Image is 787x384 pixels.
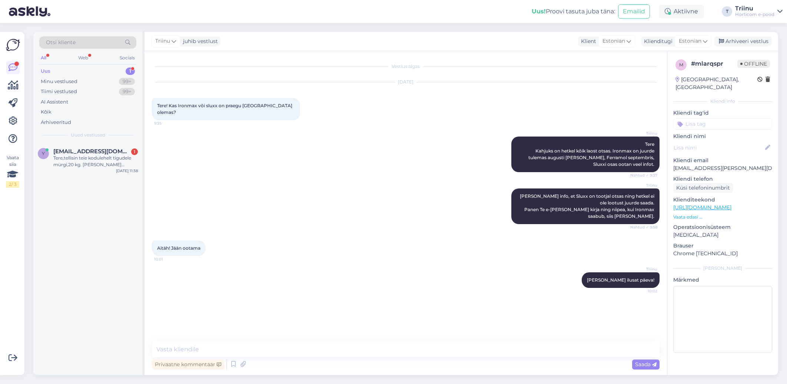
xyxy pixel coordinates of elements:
[126,68,135,75] div: 1
[673,214,772,220] p: Vaata edasi ...
[41,119,71,126] div: Arhiveeritud
[118,53,136,63] div: Socials
[635,361,657,368] span: Saada
[41,108,52,116] div: Kõik
[53,148,130,155] span: ylle.kruusement@gmail.com
[673,175,772,183] p: Kliendi telefon
[673,204,731,211] a: [URL][DOMAIN_NAME]
[691,59,737,68] div: # mlarqspr
[71,132,105,138] span: Uued vestlused
[630,288,657,294] span: 10:02
[587,277,654,283] span: [PERSON_NAME] ilusat päeva!
[42,151,45,156] span: y
[41,78,77,85] div: Minu vestlused
[532,7,615,16] div: Proovi tasuta juba täna:
[39,53,48,63] div: All
[735,6,783,17] a: TriinuHorticom e-pood
[41,98,68,106] div: AI Assistent
[630,266,657,272] span: Triinu
[618,4,650,19] button: Emailid
[53,155,138,168] div: Tere,tellisin teie kodulehelt tigudele mürgi,20 kg. [PERSON_NAME] ära,aga millal saabub [PERSON_N...
[154,121,182,126] span: 9:35
[674,144,764,152] input: Lisa nimi
[532,8,546,15] b: Uus!
[6,154,19,188] div: Vaata siia
[673,109,772,117] p: Kliendi tag'id
[180,37,218,45] div: juhib vestlust
[152,63,660,70] div: Vestlus algas
[714,36,771,46] div: Arhiveeri vestlus
[6,181,19,188] div: 2 / 3
[6,38,20,52] img: Askly Logo
[578,37,596,45] div: Klient
[673,183,733,193] div: Küsi telefoninumbrit
[722,6,732,17] div: T
[673,196,772,204] p: Klienditeekond
[673,118,772,129] input: Lisa tag
[675,76,757,91] div: [GEOGRAPHIC_DATA], [GEOGRAPHIC_DATA]
[155,37,170,45] span: Triinu
[641,37,673,45] div: Klienditugi
[119,78,135,85] div: 99+
[737,60,770,68] span: Offline
[630,131,657,136] span: Triinu
[673,164,772,172] p: [EMAIL_ADDRESS][PERSON_NAME][DOMAIN_NAME]
[154,256,182,262] span: 10:01
[673,250,772,257] p: Chrome [TECHNICAL_ID]
[157,103,293,115] span: Tere! Kas Ironmax või sluxx on praegu [GEOGRAPHIC_DATA] olemas?
[673,98,772,105] div: Kliendi info
[735,12,774,17] div: Horticom e-pood
[152,79,660,85] div: [DATE]
[41,68,50,75] div: Uus
[630,183,657,188] span: Triinu
[152,360,224,370] div: Privaatne kommentaar
[673,132,772,140] p: Kliendi nimi
[673,276,772,284] p: Märkmed
[659,5,704,18] div: Aktiivne
[673,242,772,250] p: Brauser
[679,37,701,45] span: Estonian
[41,88,77,95] div: Tiimi vestlused
[735,6,774,12] div: Triinu
[157,245,200,251] span: Aitäh! Jään ootama
[673,231,772,239] p: [MEDICAL_DATA]
[116,168,138,174] div: [DATE] 11:38
[630,173,657,178] span: Nähtud ✓ 9:37
[131,148,138,155] div: 1
[77,53,90,63] div: Web
[673,157,772,164] p: Kliendi email
[673,265,772,272] div: [PERSON_NAME]
[630,224,657,230] span: Nähtud ✓ 9:58
[520,193,655,219] span: [PERSON_NAME] info, et Sluxx on tootjal otsas ning hetkel ei ole lootust juurde saada. Panen Te e...
[119,88,135,95] div: 99+
[679,62,683,68] span: m
[602,37,625,45] span: Estonian
[46,39,76,46] span: Otsi kliente
[673,223,772,231] p: Operatsioonisüsteem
